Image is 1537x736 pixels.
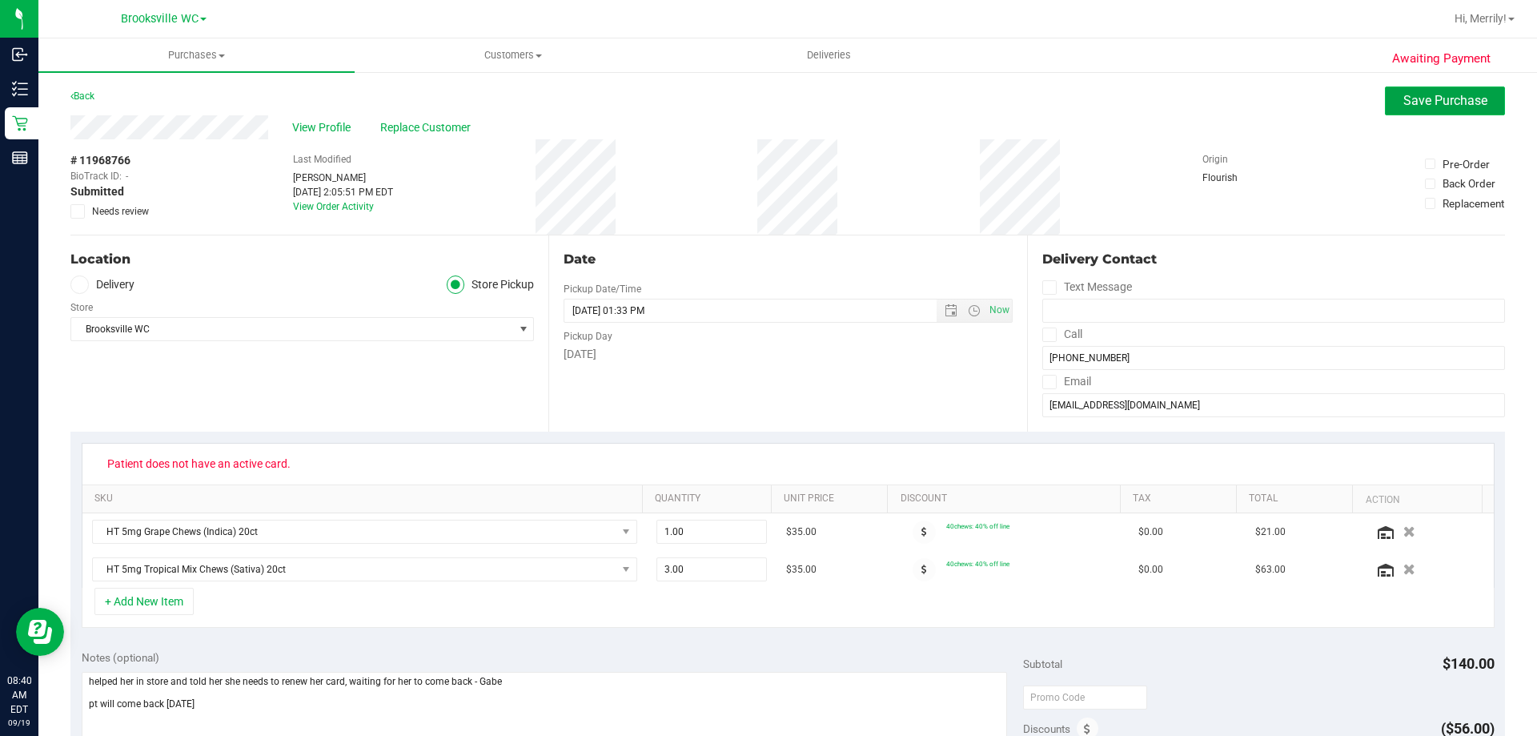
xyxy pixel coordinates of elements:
[380,119,476,136] span: Replace Customer
[1042,275,1132,299] label: Text Message
[92,520,637,544] span: NO DATA FOUND
[70,300,93,315] label: Store
[94,588,194,615] button: + Add New Item
[1255,525,1286,540] span: $21.00
[12,81,28,97] inline-svg: Inventory
[657,558,767,581] input: 3.00
[7,717,31,729] p: 09/19
[92,557,637,581] span: NO DATA FOUND
[70,250,534,269] div: Location
[1202,152,1228,167] label: Origin
[1042,346,1505,370] input: Format: (999) 999-9999
[946,522,1009,530] span: 40chews: 40% off line
[94,493,636,505] a: SKU
[121,12,199,26] span: Brooksville WC
[70,169,122,183] span: BioTrack ID:
[38,38,355,72] a: Purchases
[447,275,535,294] label: Store Pickup
[293,171,393,185] div: [PERSON_NAME]
[1392,50,1491,68] span: Awaiting Payment
[785,48,873,62] span: Deliveries
[655,493,765,505] a: Quantity
[1255,562,1286,577] span: $63.00
[564,346,1012,363] div: [DATE]
[92,204,149,219] span: Needs review
[70,183,124,200] span: Submitted
[564,329,612,344] label: Pickup Day
[1443,655,1495,672] span: $140.00
[1385,86,1505,115] button: Save Purchase
[1042,323,1082,346] label: Call
[1138,525,1163,540] span: $0.00
[1443,156,1490,172] div: Pre-Order
[985,299,1013,322] span: Set Current date
[293,185,393,199] div: [DATE] 2:05:51 PM EDT
[671,38,987,72] a: Deliveries
[657,521,767,543] input: 1.00
[126,169,128,183] span: -
[564,250,1012,269] div: Date
[1443,195,1504,211] div: Replacement
[1138,562,1163,577] span: $0.00
[70,90,94,102] a: Back
[1023,686,1147,710] input: Promo Code
[1133,493,1230,505] a: Tax
[93,558,616,581] span: HT 5mg Tropical Mix Chews (Sativa) 20ct
[1443,175,1495,191] div: Back Order
[1202,171,1282,185] div: Flourish
[292,119,356,136] span: View Profile
[513,318,533,340] span: select
[937,304,964,317] span: Open the date view
[355,38,671,72] a: Customers
[1249,493,1346,505] a: Total
[12,115,28,131] inline-svg: Retail
[82,651,159,664] span: Notes (optional)
[946,560,1009,568] span: 40chews: 40% off line
[786,562,817,577] span: $35.00
[901,493,1114,505] a: Discount
[355,48,670,62] span: Customers
[784,493,881,505] a: Unit Price
[71,318,513,340] span: Brooksville WC
[1042,370,1091,393] label: Email
[1042,299,1505,323] input: Format: (999) 999-9999
[1403,93,1487,108] span: Save Purchase
[786,525,817,540] span: $35.00
[960,304,987,317] span: Open the time view
[70,152,130,169] span: # 11968766
[564,282,641,296] label: Pickup Date/Time
[97,451,301,477] span: Patient does not have an active card.
[7,674,31,717] p: 08:40 AM EDT
[1023,658,1062,670] span: Subtotal
[12,46,28,62] inline-svg: Inbound
[93,521,616,543] span: HT 5mg Grape Chews (Indica) 20ct
[38,48,355,62] span: Purchases
[16,608,64,656] iframe: Resource center
[70,275,134,294] label: Delivery
[12,150,28,166] inline-svg: Reports
[293,201,374,212] a: View Order Activity
[293,152,351,167] label: Last Modified
[1455,12,1507,25] span: Hi, Merrily!
[1042,250,1505,269] div: Delivery Contact
[1352,485,1481,514] th: Action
